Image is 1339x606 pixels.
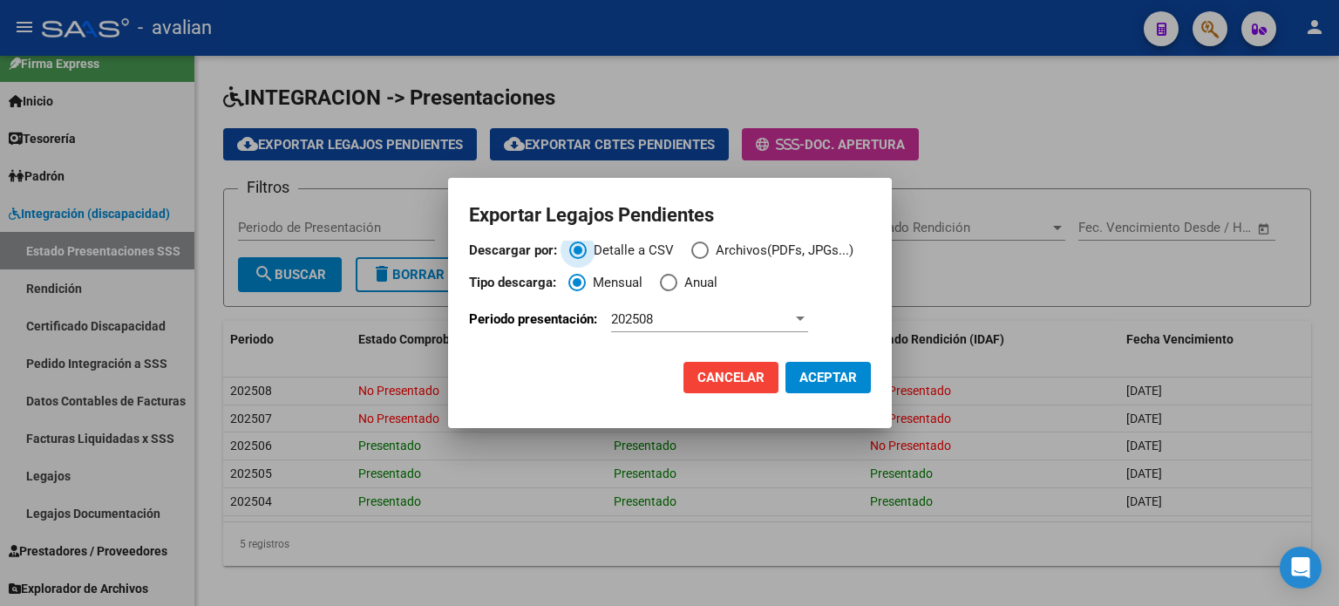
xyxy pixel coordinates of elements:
button: ACEPTAR [785,362,871,393]
span: Periodo presentación: [469,311,597,327]
span: 202508 [611,311,653,327]
span: Archivos(PDFs, JPGs...) [709,241,853,261]
strong: Tipo descarga: [469,275,556,290]
mat-radio-group: Tipo de descarga: [469,273,871,302]
span: Cancelar [697,370,765,385]
mat-radio-group: Descargar por: [469,241,871,269]
div: Open Intercom Messenger [1280,547,1322,589]
button: Cancelar [683,362,778,393]
span: ACEPTAR [799,370,857,385]
h2: Exportar Legajos Pendientes [469,199,871,232]
span: Anual [677,273,717,293]
span: Mensual [586,273,642,293]
span: Detalle a CSV [587,241,674,261]
strong: Descargar por: [469,242,557,258]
